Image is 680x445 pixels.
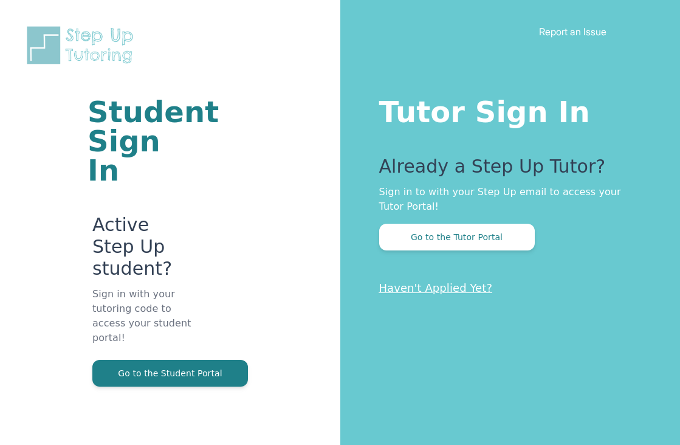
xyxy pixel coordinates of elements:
[379,231,535,243] a: Go to the Tutor Portal
[539,26,606,38] a: Report an Issue
[379,92,632,126] h1: Tutor Sign In
[88,97,194,185] h1: Student Sign In
[379,185,632,214] p: Sign in to with your Step Up email to access your Tutor Portal!
[379,224,535,250] button: Go to the Tutor Portal
[92,360,248,387] button: Go to the Student Portal
[92,287,194,360] p: Sign in with your tutoring code to access your student portal!
[92,214,194,287] p: Active Step Up student?
[379,156,632,185] p: Already a Step Up Tutor?
[24,24,141,66] img: Step Up Tutoring horizontal logo
[92,367,248,379] a: Go to the Student Portal
[379,281,493,294] a: Haven't Applied Yet?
